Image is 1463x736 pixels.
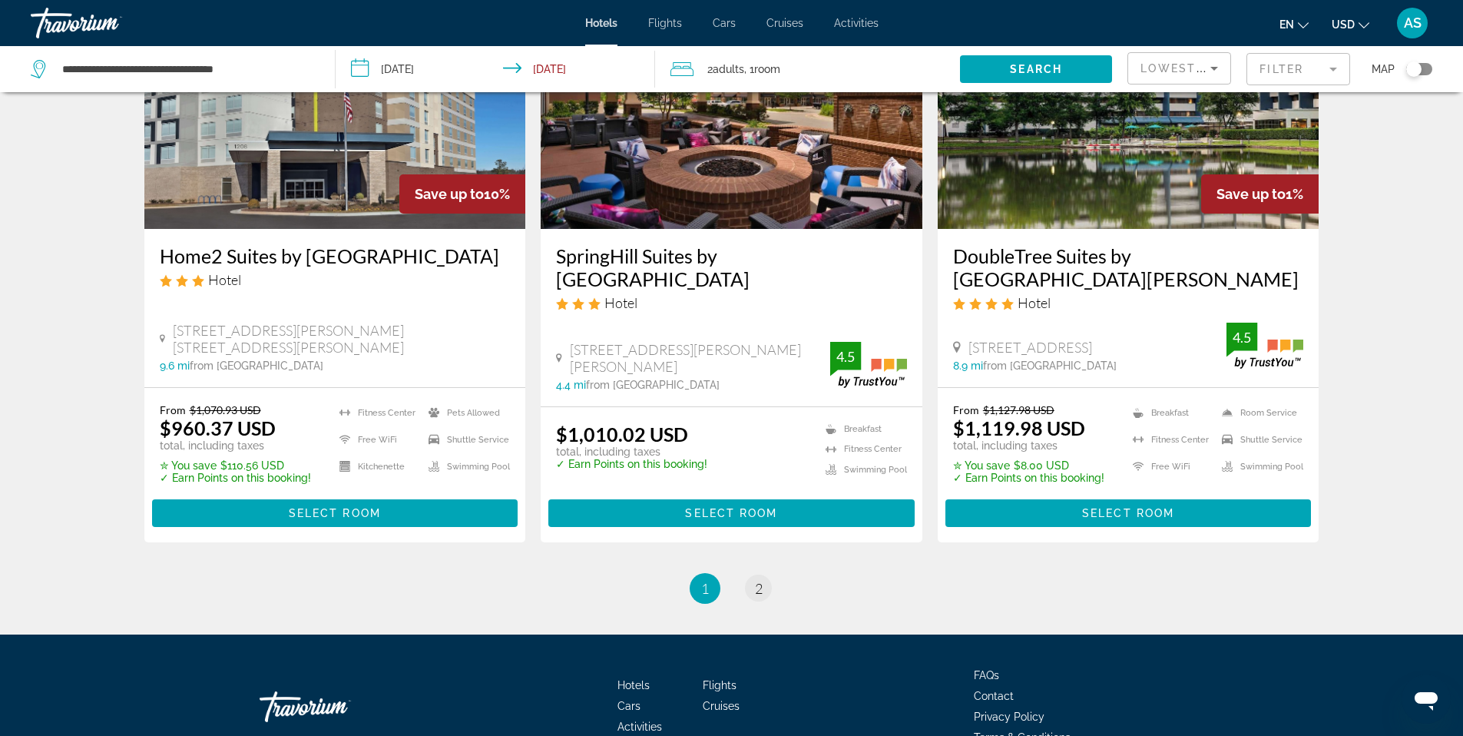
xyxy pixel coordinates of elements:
span: From [953,403,979,416]
li: Shuttle Service [421,430,510,449]
li: Free WiFi [1125,457,1214,476]
span: Flights [703,679,736,691]
del: $1,070.93 USD [190,403,261,416]
a: Select Room [548,502,915,519]
ins: $960.37 USD [160,416,276,439]
a: Select Room [152,502,518,519]
span: [STREET_ADDRESS][PERSON_NAME] [STREET_ADDRESS][PERSON_NAME] [173,322,510,356]
li: Fitness Center [1125,430,1214,449]
span: Hotel [208,271,241,288]
div: 4.5 [830,347,861,366]
span: Save up to [1216,186,1286,202]
p: ✓ Earn Points on this booking! [953,472,1104,484]
span: Select Room [685,507,777,519]
p: total, including taxes [556,446,707,458]
li: Shuttle Service [1214,430,1303,449]
span: en [1279,18,1294,31]
a: Flights [648,17,682,29]
a: Cruises [703,700,740,712]
div: 4 star Hotel [953,294,1304,311]
button: User Menu [1392,7,1432,39]
span: Hotels [617,679,650,691]
span: from [GEOGRAPHIC_DATA] [586,379,720,391]
button: Filter [1246,52,1350,86]
li: Breakfast [1125,403,1214,423]
a: DoubleTree Suites by [GEOGRAPHIC_DATA][PERSON_NAME] [953,244,1304,290]
span: [STREET_ADDRESS][PERSON_NAME][PERSON_NAME] [570,341,830,375]
span: from [GEOGRAPHIC_DATA] [983,360,1117,372]
ins: $1,010.02 USD [556,423,688,446]
a: Contact [974,690,1014,702]
button: Select Room [548,499,915,527]
li: Kitchenette [332,457,421,476]
li: Fitness Center [818,443,907,456]
iframe: Button to launch messaging window [1402,675,1451,724]
img: trustyou-badge.svg [1226,323,1303,368]
div: 3 star Hotel [556,294,907,311]
button: Change currency [1332,13,1369,35]
button: Toggle map [1395,62,1432,76]
span: [STREET_ADDRESS] [968,339,1092,356]
span: Room [754,63,780,75]
p: total, including taxes [160,439,311,452]
li: Room Service [1214,403,1303,423]
li: Breakfast [818,423,907,436]
a: Privacy Policy [974,711,1044,723]
button: Select Room [945,499,1312,527]
span: Adults [713,63,744,75]
p: $8.00 USD [953,459,1104,472]
a: Home2 Suites by [GEOGRAPHIC_DATA] [160,244,511,267]
span: 2 [755,580,763,597]
span: Select Room [1082,507,1174,519]
p: ✓ Earn Points on this booking! [556,458,707,470]
mat-select: Sort by [1140,59,1218,78]
span: Cruises [766,17,803,29]
div: 1% [1201,174,1319,214]
span: Map [1372,58,1395,80]
a: Activities [834,17,879,29]
span: Hotel [604,294,637,311]
span: ✮ You save [160,459,217,472]
span: USD [1332,18,1355,31]
span: 4.4 mi [556,379,586,391]
a: Travorium [31,3,184,43]
button: Check-in date: Sep 30, 2025 Check-out date: Oct 7, 2025 [336,46,656,92]
span: Search [1010,63,1062,75]
span: 2 [707,58,744,80]
a: Activities [617,721,662,733]
a: FAQs [974,669,999,681]
span: 1 [701,580,709,597]
span: From [160,403,186,416]
a: Cars [713,17,736,29]
button: Select Room [152,499,518,527]
span: Save up to [415,186,484,202]
span: Cars [617,700,640,712]
div: 4.5 [1226,328,1257,346]
span: 9.6 mi [160,360,190,372]
p: total, including taxes [953,439,1104,452]
h3: SpringHill Suites by [GEOGRAPHIC_DATA] [556,244,907,290]
li: Pets Allowed [421,403,510,423]
span: Hotel [1018,294,1051,311]
a: Travorium [260,684,413,730]
a: Select Room [945,502,1312,519]
ins: $1,119.98 USD [953,416,1085,439]
span: ✮ You save [953,459,1010,472]
span: 8.9 mi [953,360,983,372]
span: from [GEOGRAPHIC_DATA] [190,360,323,372]
span: AS [1404,15,1422,31]
a: Hotels [585,17,617,29]
div: 10% [399,174,525,214]
p: $110.56 USD [160,459,311,472]
span: , 1 [744,58,780,80]
li: Free WiFi [332,430,421,449]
